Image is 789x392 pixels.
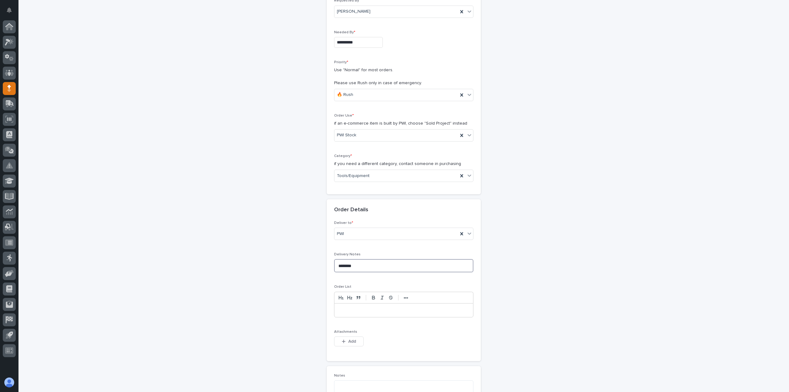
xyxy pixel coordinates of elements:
[334,114,354,118] span: Order Use
[334,285,351,289] span: Order List
[337,8,370,15] span: [PERSON_NAME]
[334,154,352,158] span: Category
[334,330,357,334] span: Attachments
[8,7,16,17] div: Notifications
[402,294,410,301] button: •••
[3,376,16,389] button: users-avatar
[334,374,345,378] span: Notes
[334,336,364,346] button: Add
[334,67,473,86] p: Use "Normal" for most orders. Please use Rush only in case of emergency.
[334,120,473,127] p: if an e-commerce item is built by PWI, choose "Sold Project" instead
[337,231,344,237] span: PWI
[334,221,353,225] span: Deliver to
[334,60,348,64] span: Priority
[334,161,473,167] p: if you need a different category, contact someone in purchasing
[404,295,408,300] strong: •••
[337,92,353,98] span: 🔥 Rush
[348,339,356,344] span: Add
[3,4,16,17] button: Notifications
[334,31,355,34] span: Needed By
[337,173,370,179] span: Tools/Equipment
[334,207,368,213] h2: Order Details
[334,253,361,256] span: Delivery Notes
[337,132,356,138] span: PWI Stock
